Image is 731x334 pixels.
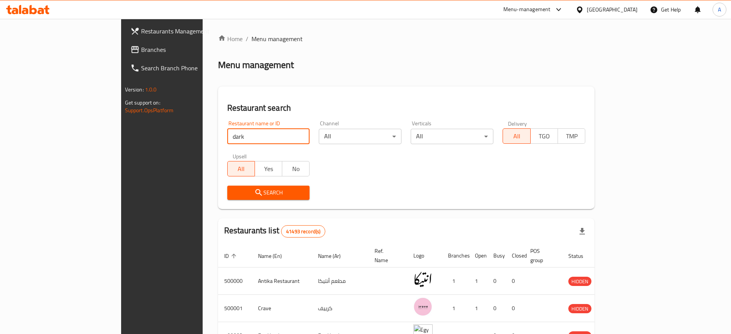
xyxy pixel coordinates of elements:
button: Yes [255,161,282,176]
td: Antika Restaurant [252,268,312,295]
th: Branches [442,244,469,268]
span: HIDDEN [568,304,591,313]
span: Search Branch Phone [141,63,237,73]
td: كرييف [312,295,368,322]
span: All [506,131,527,142]
h2: Restaurant search [227,102,586,114]
button: No [282,161,310,176]
div: [GEOGRAPHIC_DATA] [587,5,638,14]
h2: Menu management [218,59,294,71]
span: A [718,5,721,14]
button: Search [227,186,310,200]
span: POS group [530,246,553,265]
span: Restaurants Management [141,27,237,36]
h2: Restaurants list [224,225,326,238]
div: Export file [573,222,591,241]
span: Branches [141,45,237,54]
a: Restaurants Management [124,22,243,40]
span: ID [224,251,239,261]
td: 0 [506,268,524,295]
td: مطعم أنتيكا [312,268,368,295]
img: Antika Restaurant [413,270,433,289]
li: / [246,34,248,43]
span: Ref. Name [375,246,398,265]
td: 1 [469,295,487,322]
span: TGO [534,131,555,142]
th: Busy [487,244,506,268]
div: All [411,129,493,144]
button: TMP [558,128,585,144]
span: Version: [125,85,144,95]
a: Support.OpsPlatform [125,105,174,115]
td: Crave [252,295,312,322]
td: 0 [506,295,524,322]
a: Search Branch Phone [124,59,243,77]
span: Name (En) [258,251,292,261]
span: TMP [561,131,582,142]
span: Name (Ar) [318,251,351,261]
div: All [319,129,401,144]
th: Open [469,244,487,268]
span: 41493 record(s) [281,228,325,235]
td: 1 [469,268,487,295]
div: Menu-management [503,5,551,14]
th: Logo [407,244,442,268]
span: HIDDEN [568,277,591,286]
div: Total records count [281,225,325,238]
label: Delivery [508,121,527,126]
a: Branches [124,40,243,59]
nav: breadcrumb [218,34,595,43]
td: 1 [442,295,469,322]
th: Closed [506,244,524,268]
button: TGO [530,128,558,144]
span: No [285,163,306,174]
td: 0 [487,295,506,322]
img: Crave [413,297,433,316]
span: Search [233,188,304,198]
span: Menu management [251,34,303,43]
label: Upsell [233,153,247,159]
td: 0 [487,268,506,295]
span: Yes [258,163,279,174]
button: All [227,161,255,176]
span: Status [568,251,593,261]
input: Search for restaurant name or ID.. [227,129,310,144]
td: 1 [442,268,469,295]
span: 1.0.0 [145,85,157,95]
span: Get support on: [125,98,160,108]
span: All [231,163,252,174]
button: All [503,128,530,144]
